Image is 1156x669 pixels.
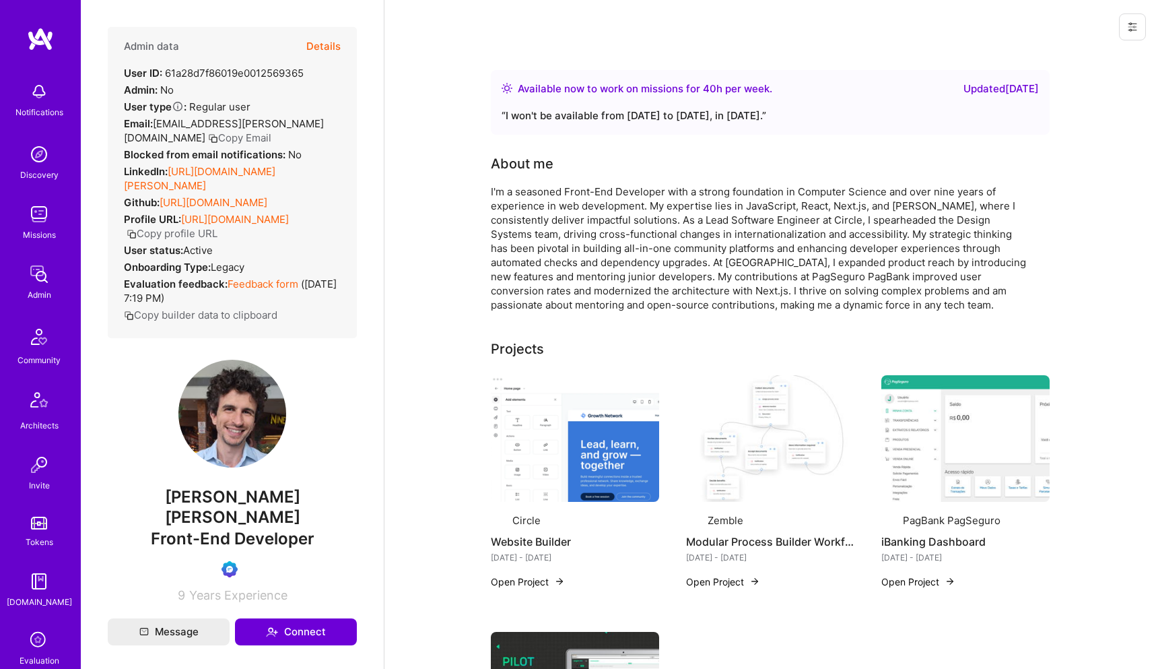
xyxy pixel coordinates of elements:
img: Community [23,321,55,353]
div: Zemble [708,513,743,528]
span: 9 [178,588,185,602]
img: User Avatar [178,360,286,468]
strong: Admin: [124,84,158,96]
span: [PERSON_NAME] [PERSON_NAME] [108,487,357,528]
button: Open Project [686,575,760,589]
div: No [124,148,302,162]
a: [URL][DOMAIN_NAME] [160,196,267,209]
i: icon SelectionTeam [26,628,52,654]
span: Active [183,244,213,257]
strong: Profile URL: [124,213,181,226]
i: icon Connect [266,626,278,638]
img: guide book [26,568,53,595]
div: Discovery [20,168,59,182]
img: Evaluation Call Booked [222,561,238,577]
img: tokens [31,517,47,530]
div: “ I won't be available from [DATE] to [DATE], in [DATE]. ” [502,108,1039,124]
i: Help [172,100,184,113]
strong: User ID: [124,67,162,79]
strong: Email: [124,117,153,130]
div: Updated [DATE] [963,81,1039,97]
button: Copy builder data to clipboard [124,308,277,322]
div: Notifications [15,105,63,119]
img: arrow-right [945,576,955,587]
span: Front-End Developer [151,529,314,548]
img: bell [26,78,53,105]
div: [DATE] - [DATE] [491,550,659,565]
i: icon Copy [127,229,137,239]
a: Feedback form [228,278,298,290]
img: arrow-right [554,576,565,587]
span: [EMAIL_ADDRESS][PERSON_NAME][DOMAIN_NAME] [124,117,324,144]
button: Details [306,27,341,66]
button: Message [108,618,230,645]
div: I'm a seasoned Front-End Developer with a strong foundation in Computer Science and over nine yea... [491,185,1029,312]
h4: Admin data [124,40,179,53]
i: icon Copy [208,133,218,144]
img: arrow-right [749,576,760,587]
div: Projects [491,339,544,359]
img: discovery [26,141,53,168]
div: PagBank PagSeguro [903,513,1000,528]
button: Copy Email [208,131,271,145]
strong: User status: [124,244,183,257]
div: About me [491,154,553,174]
h4: iBanking Dashboard [881,533,1050,550]
strong: User type : [124,100,186,113]
strong: Blocked from email notifications: [124,148,288,161]
i: icon Mail [139,627,149,637]
div: [DATE] - [DATE] [686,550,854,565]
div: 61a28d7f86019e0012569365 [124,66,304,80]
span: legacy [211,261,244,274]
button: Copy profile URL [127,226,217,241]
a: [URL][DOMAIN_NAME] [181,213,289,226]
img: Architects [23,386,55,418]
img: Modular Process Builder Workflow [686,375,854,502]
button: Open Project [491,575,565,589]
h4: Modular Process Builder Workflow [686,533,854,550]
img: teamwork [26,201,53,228]
button: Open Project [881,575,955,589]
div: [DOMAIN_NAME] [7,595,72,609]
h4: Website Builder [491,533,659,550]
div: Missions [23,228,56,242]
strong: LinkedIn: [124,165,168,178]
img: iBanking Dashboard [881,375,1050,502]
img: Invite [26,451,53,478]
a: [URL][DOMAIN_NAME][PERSON_NAME] [124,165,275,192]
img: Availability [502,83,512,94]
div: Community [18,353,61,367]
div: Invite [29,478,50,492]
img: Company logo [686,513,702,529]
img: Website Builder [491,375,659,502]
img: logo [27,27,54,51]
div: ( [DATE] 7:19 PM ) [124,277,341,305]
button: Connect [235,618,357,645]
div: Architects [20,418,59,433]
div: Admin [28,288,51,302]
div: Evaluation [20,654,59,668]
span: Years Experience [189,588,287,602]
strong: Onboarding Type: [124,261,211,274]
img: admin teamwork [26,261,53,288]
div: Regular user [124,100,250,114]
div: [DATE] - [DATE] [881,550,1050,565]
strong: Github: [124,196,160,209]
strong: Evaluation feedback: [124,278,228,290]
img: Company logo [491,513,507,529]
div: Available now to work on missions for h per week . [518,81,772,97]
img: Company logo [881,513,897,529]
div: Circle [512,513,541,528]
span: 40 [703,82,716,95]
i: icon Copy [124,311,134,321]
div: No [124,83,174,97]
div: Tokens [26,535,53,549]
